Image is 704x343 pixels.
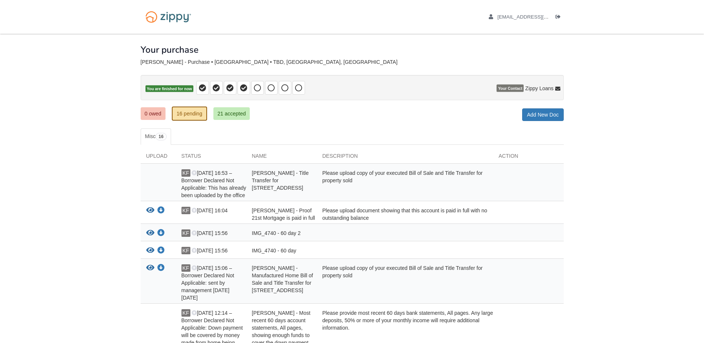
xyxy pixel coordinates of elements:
[497,14,582,20] span: kndrfrmn@icloud.com
[252,265,313,293] span: [PERSON_NAME] - Manufactured Home Bill of Sale and Title Transfer for [STREET_ADDRESS]
[145,85,194,92] span: You are finished for now
[252,230,301,236] span: IMG_4740 - 60 day 2
[146,264,154,272] button: View Kendra Freeman - Manufactured Home Bill of Sale and Title Transfer for 501 W 63rd St N Park ...
[493,152,564,163] div: Action
[141,45,199,55] h1: Your purchase
[157,208,165,214] a: Download Kendra Freeman - Proof 21st Mortgage is paid in full
[252,248,297,254] span: IMG_4740 - 60 day
[317,264,493,301] div: Please upload copy of your executed Bill of Sale and Title Transfer for property sold
[522,108,564,121] a: Add New Doc
[181,247,190,254] span: KF
[141,7,196,26] img: Logo
[556,14,564,22] a: Log out
[181,170,246,198] span: [DATE] 16:53 – Borrower Declared Not Applicable: This has already been uploaded by the office
[155,133,166,140] span: 16
[176,152,246,163] div: Status
[181,264,190,272] span: KF
[157,248,165,254] a: Download IMG_4740 - 60 day
[146,247,154,255] button: View IMG_4740 - 60 day
[213,107,250,120] a: 21 accepted
[317,207,493,222] div: Please upload document showing that this account is paid in full with no outstanding balance
[497,85,524,92] span: Your Contact
[191,208,227,213] span: [DATE] 16:04
[246,152,317,163] div: Name
[141,59,564,65] div: [PERSON_NAME] - Purchase • [GEOGRAPHIC_DATA] • TBD, [GEOGRAPHIC_DATA], [GEOGRAPHIC_DATA]
[191,230,227,236] span: [DATE] 15:56
[146,207,154,215] button: View Kendra Freeman - Proof 21st Mortgage is paid in full
[181,229,190,237] span: KF
[181,207,190,214] span: KF
[146,229,154,237] button: View IMG_4740 - 60 day 2
[191,248,227,254] span: [DATE] 15:56
[317,169,493,199] div: Please upload copy of your executed Bill of Sale and Title Transfer for property sold
[525,85,553,92] span: Zippy Loans
[141,152,176,163] div: Upload
[157,231,165,236] a: Download IMG_4740 - 60 day 2
[181,309,190,317] span: KF
[141,128,171,145] a: Misc
[157,265,165,271] a: Download Kendra Freeman - Manufactured Home Bill of Sale and Title Transfer for 501 W 63rd St N P...
[489,14,583,22] a: edit profile
[252,170,309,191] span: [PERSON_NAME] - Title Transfer for [STREET_ADDRESS]
[252,208,315,221] span: [PERSON_NAME] - Proof 21st Mortgage is paid in full
[172,107,207,121] a: 16 pending
[181,169,190,177] span: KF
[317,152,493,163] div: Description
[181,265,234,301] span: [DATE] 15:06 – Borrower Declared Not Applicable: sent by management [DATE] [DATE]
[141,107,166,120] a: 0 owed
